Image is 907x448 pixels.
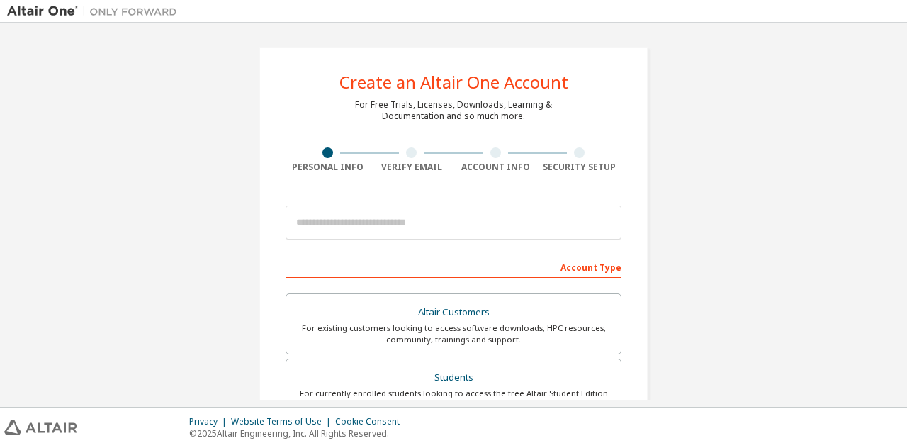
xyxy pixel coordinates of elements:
[231,416,335,427] div: Website Terms of Use
[295,323,612,345] div: For existing customers looking to access software downloads, HPC resources, community, trainings ...
[295,388,612,410] div: For currently enrolled students looking to access the free Altair Student Edition bundle and all ...
[453,162,538,173] div: Account Info
[4,420,77,435] img: altair_logo.svg
[335,416,408,427] div: Cookie Consent
[295,303,612,323] div: Altair Customers
[286,162,370,173] div: Personal Info
[355,99,552,122] div: For Free Trials, Licenses, Downloads, Learning & Documentation and so much more.
[286,255,621,278] div: Account Type
[370,162,454,173] div: Verify Email
[339,74,568,91] div: Create an Altair One Account
[189,416,231,427] div: Privacy
[295,368,612,388] div: Students
[189,427,408,439] p: © 2025 Altair Engineering, Inc. All Rights Reserved.
[7,4,184,18] img: Altair One
[538,162,622,173] div: Security Setup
